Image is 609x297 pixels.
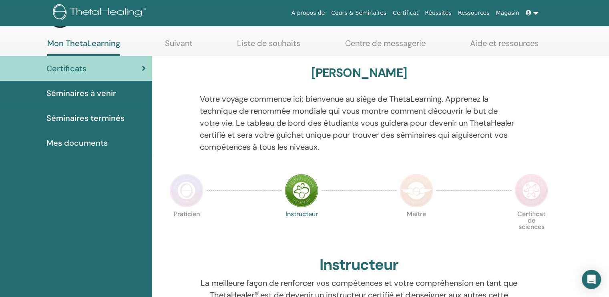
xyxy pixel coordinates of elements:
[237,38,300,54] a: Liste de souhaits
[47,38,120,56] a: Mon ThetaLearning
[515,174,548,207] img: Certificate of Science
[46,112,125,124] span: Séminaires terminés
[200,93,519,153] p: Votre voyage commence ici; bienvenue au siège de ThetaLearning. Apprenez la technique de renommée...
[165,38,193,54] a: Suivant
[170,174,203,207] img: Practitioner
[53,4,149,22] img: logo.png
[170,211,203,245] p: Praticien
[582,270,601,289] div: Open Intercom Messenger
[455,6,493,20] a: Ressources
[285,211,318,245] p: Instructeur
[492,6,522,20] a: Magasin
[46,62,86,74] span: Certificats
[311,66,407,80] h3: [PERSON_NAME]
[345,38,426,54] a: Centre de messagerie
[285,174,318,207] img: Instructor
[422,6,454,20] a: Réussites
[390,6,422,20] a: Certificat
[46,87,116,99] span: Séminaires à venir
[515,211,548,245] p: Certificat de sciences
[400,174,433,207] img: Master
[288,6,328,20] a: À propos de
[328,6,390,20] a: Cours & Séminaires
[470,38,539,54] a: Aide et ressources
[400,211,433,245] p: Maître
[320,256,398,274] h2: Instructeur
[46,137,108,149] span: Mes documents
